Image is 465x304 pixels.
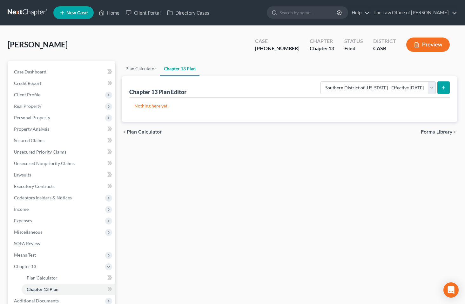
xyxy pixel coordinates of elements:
[14,161,75,166] span: Unsecured Nonpriority Claims
[344,45,363,52] div: Filed
[8,40,68,49] span: [PERSON_NAME]
[443,282,459,298] div: Open Intercom Messenger
[14,206,29,212] span: Income
[421,129,457,135] button: Forms Library chevron_right
[27,275,57,280] span: Plan Calculator
[344,38,363,45] div: Status
[14,126,49,132] span: Property Analysis
[14,218,32,223] span: Expenses
[14,229,42,235] span: Miscellaneous
[373,38,396,45] div: District
[14,92,40,97] span: Client Profile
[9,181,115,192] a: Executory Contracts
[406,38,450,52] button: Preview
[14,172,31,177] span: Lawsuits
[452,129,457,135] i: chevron_right
[421,129,452,135] span: Forms Library
[9,146,115,158] a: Unsecured Priority Claims
[373,45,396,52] div: CASB
[9,238,115,249] a: SOFA Review
[14,138,44,143] span: Secured Claims
[348,7,370,18] a: Help
[9,78,115,89] a: Credit Report
[255,38,300,45] div: Case
[14,183,55,189] span: Executory Contracts
[14,298,59,303] span: Additional Documents
[14,241,40,246] span: SOFA Review
[66,10,88,15] span: New Case
[9,66,115,78] a: Case Dashboard
[122,129,127,135] i: chevron_left
[9,135,115,146] a: Secured Claims
[27,287,58,292] span: Chapter 13 Plan
[160,61,199,76] a: Chapter 13 Plan
[9,123,115,135] a: Property Analysis
[96,7,123,18] a: Home
[122,129,162,135] button: chevron_left Plan Calculator
[22,284,115,295] a: Chapter 13 Plan
[134,103,445,109] p: Nothing here yet!
[9,169,115,181] a: Lawsuits
[14,115,50,120] span: Personal Property
[164,7,212,18] a: Directory Cases
[255,45,300,52] div: [PHONE_NUMBER]
[328,45,334,51] span: 13
[370,7,457,18] a: The Law Office of [PERSON_NAME]
[280,7,338,18] input: Search by name...
[14,195,72,200] span: Codebtors Insiders & Notices
[127,129,162,135] span: Plan Calculator
[14,69,46,74] span: Case Dashboard
[129,88,186,96] div: Chapter 13 Plan Editor
[9,158,115,169] a: Unsecured Nonpriority Claims
[22,272,115,284] a: Plan Calculator
[14,80,41,86] span: Credit Report
[14,103,41,109] span: Real Property
[310,45,334,52] div: Chapter
[14,149,66,155] span: Unsecured Priority Claims
[14,264,36,269] span: Chapter 13
[14,252,36,258] span: Means Test
[123,7,164,18] a: Client Portal
[310,38,334,45] div: Chapter
[122,61,160,76] a: Plan Calculator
